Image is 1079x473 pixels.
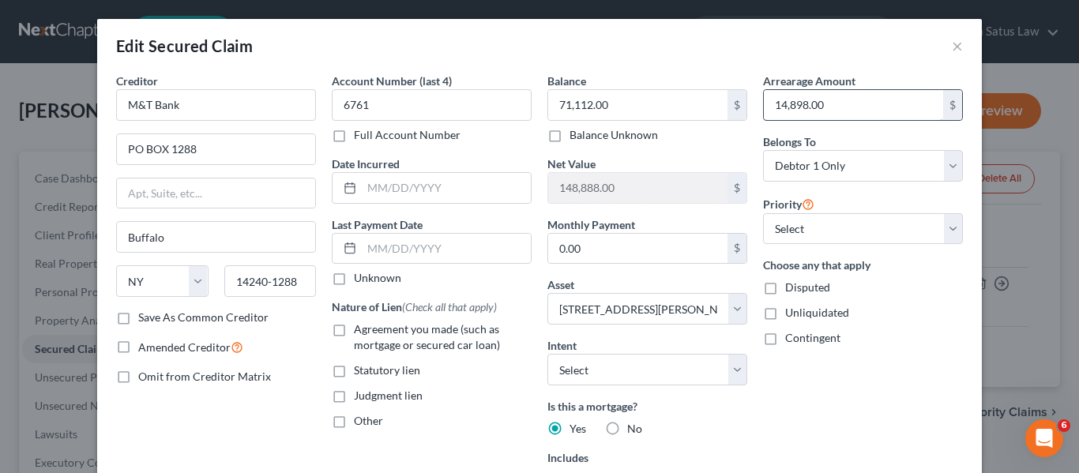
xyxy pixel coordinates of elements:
label: Intent [547,337,577,354]
label: Is this a mortgage? [547,398,747,415]
iframe: Intercom live chat [1025,419,1063,457]
label: Full Account Number [354,127,461,143]
span: Belongs To [763,135,816,148]
label: Balance [547,73,586,89]
div: $ [943,90,962,120]
span: Contingent [785,331,840,344]
label: Nature of Lien [332,298,497,315]
label: Balance Unknown [570,127,658,143]
label: Includes [547,449,747,466]
span: Other [354,414,383,427]
label: Net Value [547,156,596,172]
span: No [627,422,642,435]
span: Amended Creditor [138,340,231,354]
div: Edit Secured Claim [116,35,253,57]
span: Unliquidated [785,306,849,319]
input: 0.00 [764,90,943,120]
input: Apt, Suite, etc... [117,178,315,208]
input: Enter zip... [224,265,317,297]
input: Enter city... [117,222,315,252]
label: Choose any that apply [763,257,963,273]
div: $ [727,90,746,120]
input: MM/DD/YYYY [362,234,531,264]
span: Omit from Creditor Matrix [138,370,271,383]
span: 6 [1058,419,1070,432]
label: Arrearage Amount [763,73,855,89]
span: Disputed [785,280,830,294]
label: Monthly Payment [547,216,635,233]
label: Last Payment Date [332,216,423,233]
input: 0.00 [548,234,727,264]
label: Priority [763,194,814,213]
span: Statutory lien [354,363,420,377]
div: $ [727,173,746,203]
input: 0.00 [548,173,727,203]
input: MM/DD/YYYY [362,173,531,203]
span: Creditor [116,74,158,88]
span: (Check all that apply) [402,300,497,313]
span: Asset [547,278,574,291]
input: Enter address... [117,134,315,164]
label: Account Number (last 4) [332,73,452,89]
span: Yes [570,422,586,435]
div: $ [727,234,746,264]
span: Agreement you made (such as mortgage or secured car loan) [354,322,500,351]
input: Search creditor by name... [116,89,316,121]
span: Judgment lien [354,389,423,402]
label: Save As Common Creditor [138,310,269,325]
label: Date Incurred [332,156,400,172]
label: Unknown [354,270,401,286]
input: 0.00 [548,90,727,120]
input: XXXX [332,89,532,121]
button: × [952,36,963,55]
